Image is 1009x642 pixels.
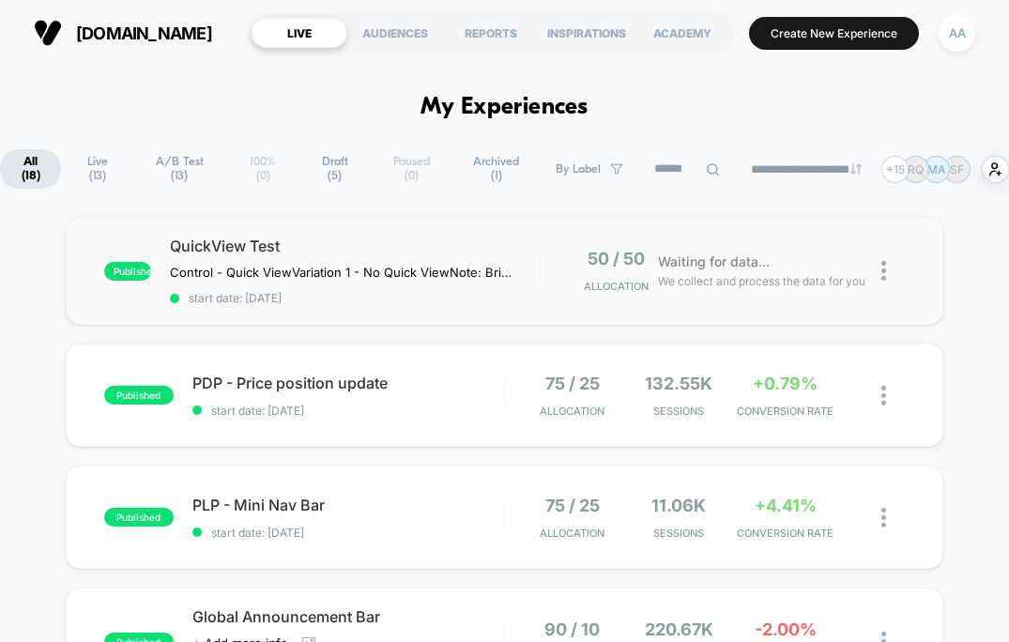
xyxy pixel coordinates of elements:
span: Sessions [631,405,727,418]
span: Allocation [584,280,649,293]
img: close [881,386,886,405]
p: MA [927,162,945,176]
img: end [850,163,862,175]
span: 75 / 25 [545,374,600,393]
span: Control - Quick ViewVariation 1 - No Quick ViewNote: Brighton released QV to production on [DATE] [170,265,518,280]
span: By Label [556,162,601,176]
span: [DOMAIN_NAME] [76,23,212,43]
span: Allocation [540,527,604,540]
span: published [104,508,174,527]
div: AUDIENCES [347,18,443,48]
span: start date: [DATE] [192,404,504,418]
button: Create New Experience [749,17,919,50]
span: We collect and process the data for you [658,272,865,290]
div: ACADEMY [634,18,730,48]
div: + 15 [881,156,909,183]
p: RQ [908,162,924,176]
img: close [881,261,886,281]
span: published [104,262,151,281]
span: CONVERSION RATE [737,405,833,418]
div: AA [939,15,975,52]
span: 11.06k [651,496,706,515]
span: QuickView Test [170,237,545,255]
span: +4.41% [755,496,817,515]
h1: My Experiences [420,94,589,121]
span: Sessions [631,527,727,540]
button: [DOMAIN_NAME] [28,18,218,48]
span: Archived ( 1 ) [454,149,540,189]
span: Global Announcement Bar [192,607,504,626]
span: published [104,386,174,405]
span: 75 / 25 [545,496,600,515]
span: Waiting for data... [658,252,770,272]
span: Live ( 13 ) [64,149,130,189]
div: INSPIRATIONS [539,18,634,48]
img: Visually logo [34,19,62,47]
span: CONVERSION RATE [737,527,833,540]
span: +0.79% [753,374,818,393]
span: 132.55k [645,374,712,393]
p: SF [950,162,964,176]
span: start date: [DATE] [170,291,545,305]
span: A/B Test ( 13 ) [133,149,225,189]
span: Allocation [540,405,604,418]
span: 220.67k [645,619,713,639]
span: 90 / 10 [544,619,600,639]
span: Draft ( 5 ) [300,149,370,189]
span: -2.00% [755,619,817,639]
button: AA [933,14,981,53]
img: close [881,508,886,527]
span: PDP - Price position update [192,374,504,392]
div: REPORTS [443,18,539,48]
span: start date: [DATE] [192,526,504,540]
span: PLP - Mini Nav Bar [192,496,504,514]
div: LIVE [252,18,347,48]
span: 50 / 50 [588,249,645,268]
